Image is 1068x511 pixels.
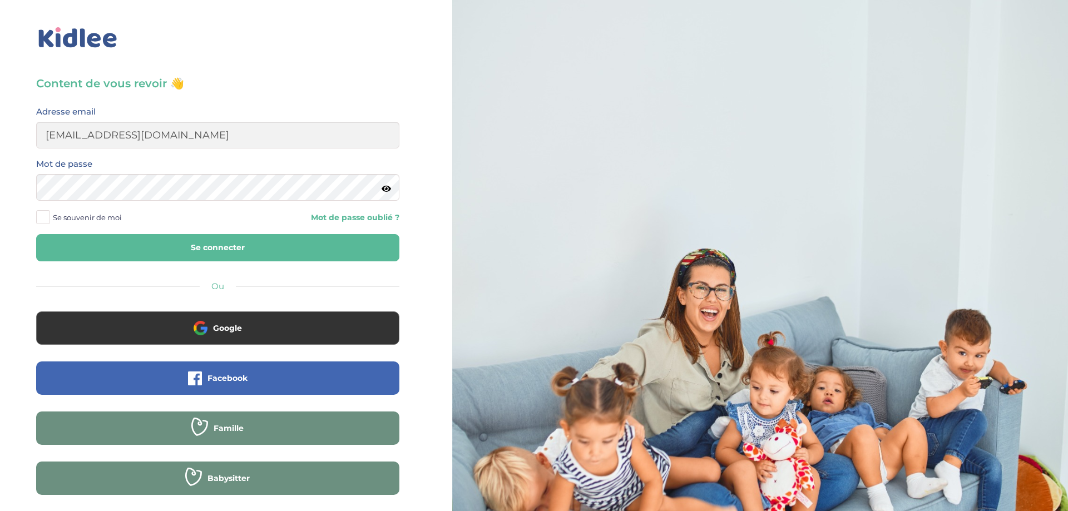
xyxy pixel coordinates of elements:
a: Famille [36,430,399,441]
a: Facebook [36,380,399,391]
label: Mot de passe [36,157,92,171]
label: Adresse email [36,105,96,119]
img: facebook.png [188,371,202,385]
a: Mot de passe oublié ? [226,212,399,223]
input: Email [36,122,399,148]
img: logo_kidlee_bleu [36,25,120,51]
button: Facebook [36,361,399,395]
h3: Content de vous revoir 👋 [36,76,399,91]
img: google.png [194,321,207,335]
span: Google [213,323,242,334]
span: Ou [211,281,224,291]
span: Babysitter [207,473,250,484]
button: Babysitter [36,462,399,495]
button: Se connecter [36,234,399,261]
button: Google [36,311,399,345]
span: Se souvenir de moi [53,210,122,225]
span: Facebook [207,373,248,384]
button: Famille [36,411,399,445]
a: Babysitter [36,480,399,491]
span: Famille [214,423,244,434]
a: Google [36,330,399,341]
